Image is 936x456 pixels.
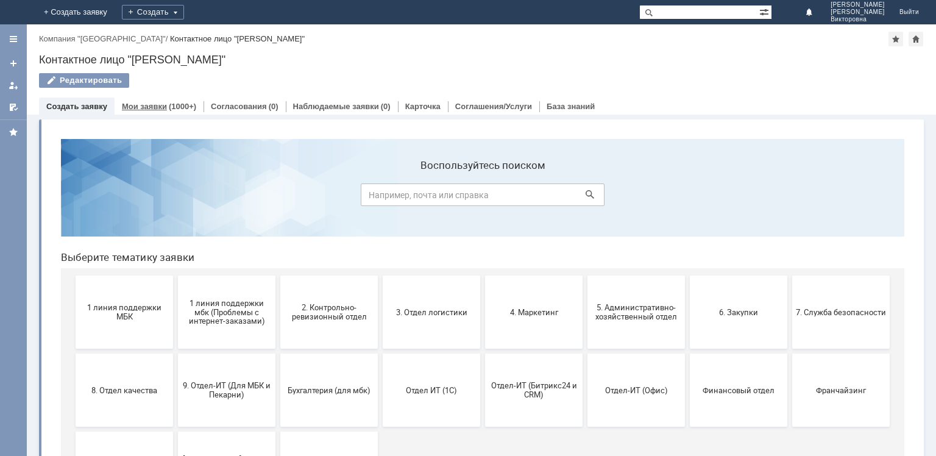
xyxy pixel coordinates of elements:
span: Отдел ИТ (1С) [335,256,425,265]
span: Викторовна [831,16,885,23]
span: Бухгалтерия (для мбк) [233,256,323,265]
a: Соглашения/Услуги [455,102,532,111]
span: 1 линия поддержки МБК [28,174,118,192]
div: (0) [269,102,278,111]
span: 2. Контрольно-ревизионный отдел [233,174,323,192]
button: Отдел-ИТ (Битрикс24 и CRM) [434,224,531,297]
button: 8. Отдел качества [24,224,122,297]
button: 1 линия поддержки мбк (Проблемы с интернет-заказами) [127,146,224,219]
button: Франчайзинг [741,224,838,297]
div: Контактное лицо "[PERSON_NAME]" [39,54,924,66]
button: Отдел-ИТ (Офис) [536,224,634,297]
button: Бухгалтерия (для мбк) [229,224,327,297]
span: Отдел-ИТ (Офис) [540,256,630,265]
a: Согласования [211,102,267,111]
span: 7. Служба безопасности [745,178,835,187]
button: Отдел ИТ (1С) [331,224,429,297]
button: [PERSON_NAME]. Услуги ИТ для МБК (оформляет L1) [127,302,224,376]
span: Отдел-ИТ (Битрикс24 и CRM) [438,252,528,270]
button: 4. Маркетинг [434,146,531,219]
button: 9. Отдел-ИТ (Для МБК и Пекарни) [127,224,224,297]
div: Добавить в избранное [888,32,903,46]
button: 3. Отдел логистики [331,146,429,219]
span: 5. Административно-хозяйственный отдел [540,174,630,192]
span: 9. Отдел-ИТ (Для МБК и Пекарни) [130,252,221,270]
a: Мои заявки [122,102,167,111]
button: не актуален [229,302,327,376]
div: Создать [122,5,184,20]
span: 1 линия поддержки мбк (Проблемы с интернет-заказами) [130,169,221,196]
a: Компания "[GEOGRAPHIC_DATA]" [39,34,166,43]
span: [PERSON_NAME] [831,1,885,9]
span: 3. Отдел логистики [335,178,425,187]
span: [PERSON_NAME] [831,9,885,16]
span: 6. Закупки [642,178,732,187]
span: 4. Маркетинг [438,178,528,187]
button: 1 линия поддержки МБК [24,146,122,219]
button: Финансовый отдел [639,224,736,297]
a: Создать заявку [46,102,107,111]
span: [PERSON_NAME]. Услуги ИТ для МБК (оформляет L1) [130,325,221,352]
span: Франчайзинг [745,256,835,265]
button: Это соглашение не активно! [24,302,122,376]
a: Создать заявку [4,54,23,73]
div: / [39,34,170,43]
input: Например, почта или справка [310,54,553,77]
div: Контактное лицо "[PERSON_NAME]" [170,34,305,43]
span: Расширенный поиск [759,5,771,17]
button: 7. Служба безопасности [741,146,838,219]
span: не актуален [233,334,323,343]
a: Мои заявки [4,76,23,95]
button: 5. Административно-хозяйственный отдел [536,146,634,219]
header: Выберите тематику заявки [10,122,853,134]
span: 8. Отдел качества [28,256,118,265]
button: 6. Закупки [639,146,736,219]
a: Мои согласования [4,98,23,117]
div: Сделать домашней страницей [909,32,923,46]
div: (0) [381,102,391,111]
label: Воспользуйтесь поиском [310,30,553,42]
span: Это соглашение не активно! [28,330,118,348]
button: 2. Контрольно-ревизионный отдел [229,146,327,219]
div: (1000+) [169,102,196,111]
a: База знаний [547,102,595,111]
span: Финансовый отдел [642,256,732,265]
a: Карточка [405,102,441,111]
a: Наблюдаемые заявки [293,102,379,111]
